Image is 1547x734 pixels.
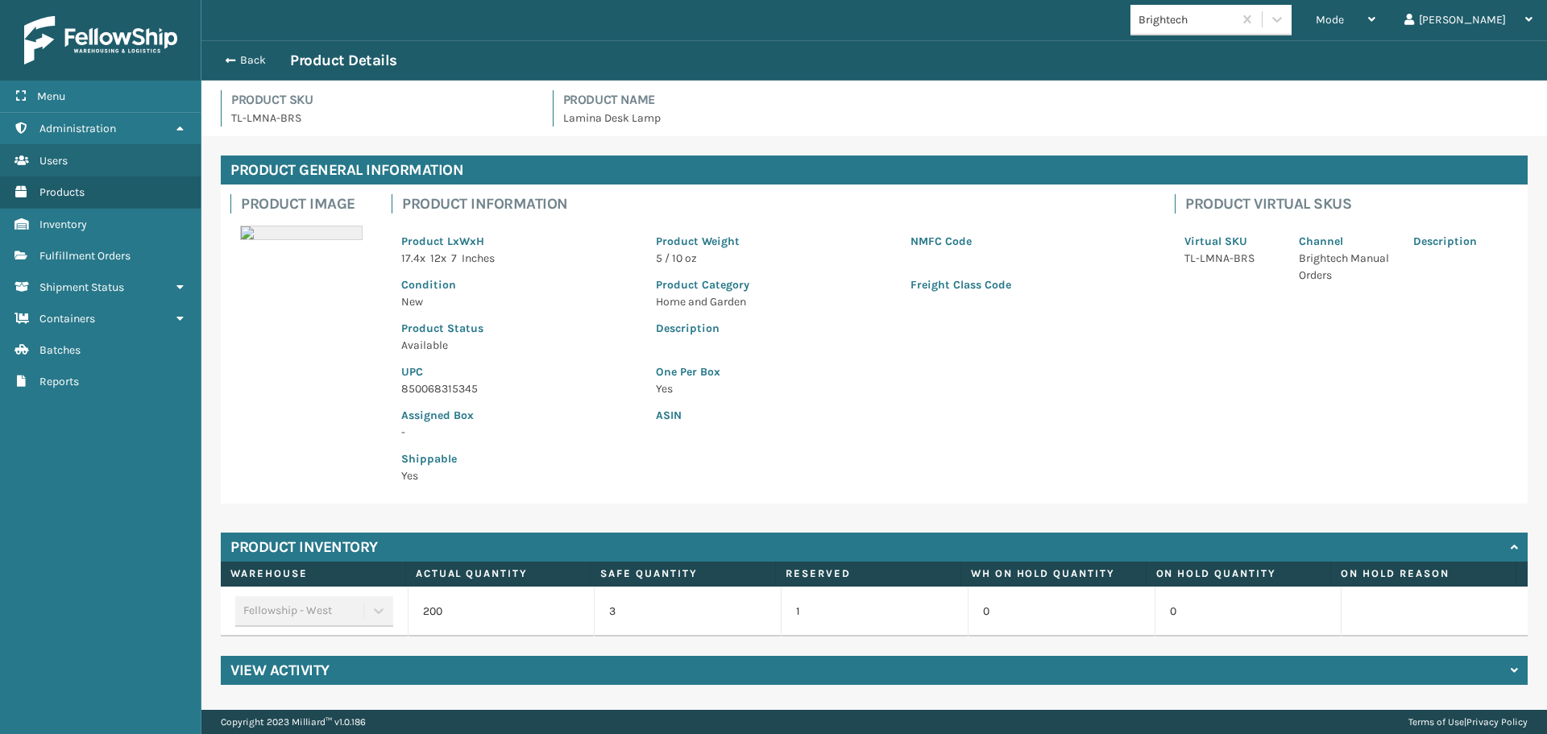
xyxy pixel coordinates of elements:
h4: Product Image [241,194,372,214]
p: Copyright 2023 Milliard™ v 1.0.186 [221,710,366,734]
span: Shipment Status [39,280,124,294]
img: logo [24,16,177,64]
p: Product LxWxH [401,233,637,250]
span: 7 [451,251,457,265]
a: Privacy Policy [1466,716,1528,728]
p: One Per Box [656,363,1146,380]
td: 0 [968,587,1155,637]
span: Containers [39,312,95,326]
span: Mode [1316,13,1344,27]
div: Brightech [1138,11,1234,28]
label: Actual Quantity [416,566,581,581]
p: Condition [401,276,637,293]
p: Yes [656,380,1146,397]
p: Freight Class Code [910,276,1146,293]
p: New [401,293,637,310]
button: Back [216,53,290,68]
label: Reserved [786,566,951,581]
span: Administration [39,122,116,135]
p: 1 [796,603,953,620]
p: Yes [401,467,637,484]
span: Inventory [39,218,87,231]
h4: Product Inventory [230,537,378,557]
label: Safe Quantity [600,566,765,581]
span: Inches [462,251,495,265]
span: Fulfillment Orders [39,249,131,263]
p: Channel [1299,233,1394,250]
span: 12 x [430,251,446,265]
h4: View Activity [230,661,330,680]
p: - [401,424,637,441]
td: 200 [408,587,595,637]
h4: Product Name [563,90,1528,110]
td: 3 [594,587,781,637]
label: On Hold Quantity [1156,566,1321,581]
p: Description [656,320,1146,337]
p: TL-LMNA-BRS [231,110,533,126]
h4: Product SKU [231,90,533,110]
p: Product Status [401,320,637,337]
p: Description [1413,233,1508,250]
p: Brightech Manual Orders [1299,250,1394,284]
p: Available [401,337,637,354]
p: Assigned Box [401,407,637,424]
div: | [1408,710,1528,734]
p: 850068315345 [401,380,637,397]
p: NMFC Code [910,233,1146,250]
span: Batches [39,343,81,357]
span: Reports [39,375,79,388]
span: Menu [37,89,65,103]
label: Warehouse [230,566,396,581]
p: Product Category [656,276,891,293]
h4: Product Virtual SKUs [1185,194,1518,214]
span: Users [39,154,68,168]
p: Virtual SKU [1184,233,1279,250]
h3: Product Details [290,51,397,70]
p: ASIN [656,407,1146,424]
h4: Product Information [402,194,1155,214]
label: On Hold Reason [1341,566,1506,581]
span: Products [39,185,85,199]
span: 5 / 10 oz [656,251,697,265]
td: 0 [1155,587,1342,637]
p: Lamina Desk Lamp [563,110,1528,126]
p: Shippable [401,450,637,467]
span: 17.4 x [401,251,425,265]
a: Terms of Use [1408,716,1464,728]
p: Product Weight [656,233,891,250]
p: Home and Garden [656,293,891,310]
h4: Product General Information [221,156,1528,185]
p: UPC [401,363,637,380]
img: 51104088640_40f294f443_o-scaled-700x700.jpg [240,226,363,240]
p: TL-LMNA-BRS [1184,250,1279,267]
label: WH On hold quantity [971,566,1136,581]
